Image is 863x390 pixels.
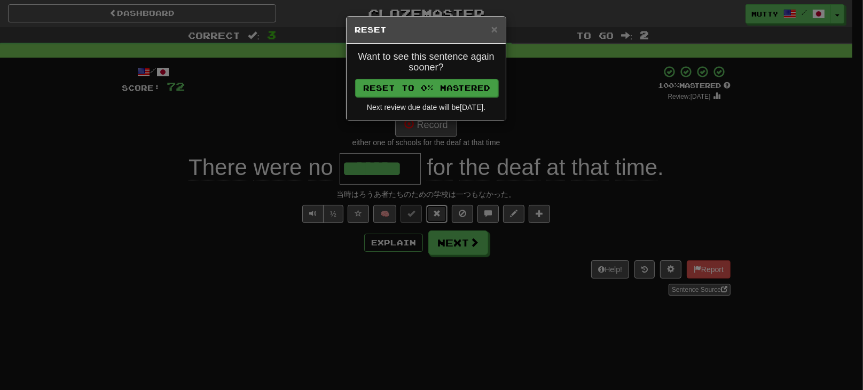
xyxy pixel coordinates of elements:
[491,23,498,35] button: Close
[355,102,498,113] div: Next review due date will be [DATE] .
[491,23,498,35] span: ×
[355,25,498,35] h5: Reset
[355,79,498,97] button: Reset to 0% Mastered
[355,52,498,73] h4: Want to see this sentence again sooner?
